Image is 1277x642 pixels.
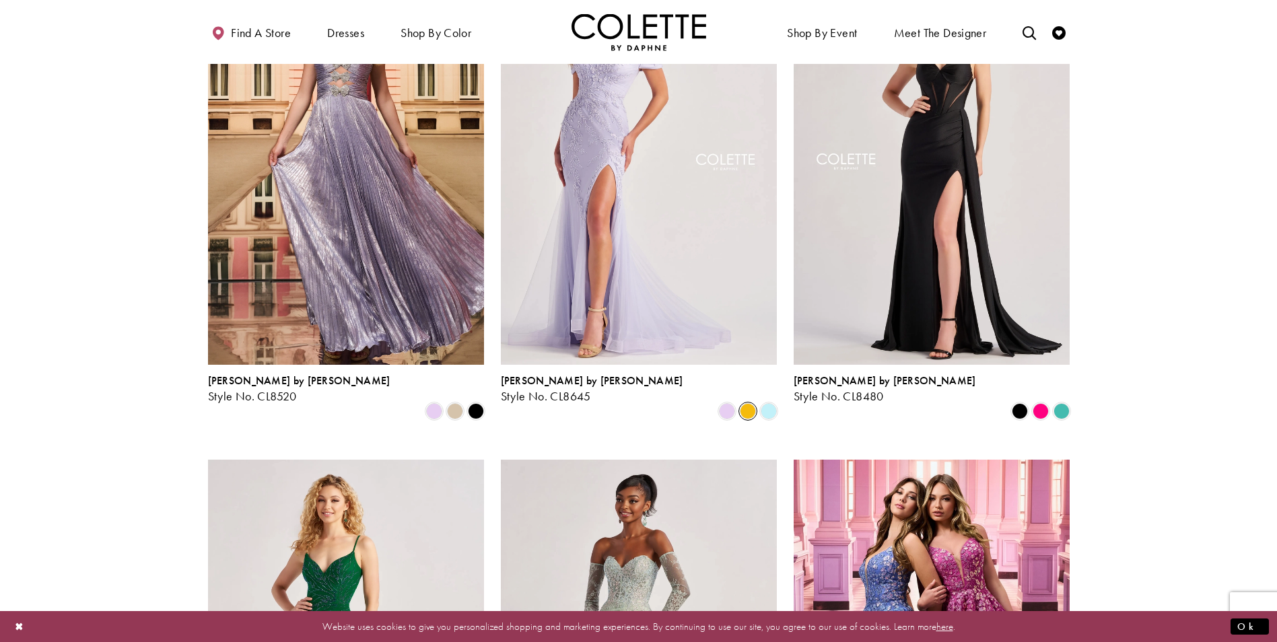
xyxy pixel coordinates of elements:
i: Hot Pink [1033,403,1049,419]
i: Gold Dust [447,403,463,419]
span: [PERSON_NAME] by [PERSON_NAME] [794,373,976,388]
a: Visit Home Page [572,13,706,50]
span: Style No. CL8645 [501,388,591,404]
span: Dresses [324,13,368,50]
span: Style No. CL8520 [208,388,297,404]
div: Colette by Daphne Style No. CL8520 [208,375,390,403]
a: Find a store [208,13,294,50]
span: Shop By Event [784,13,860,50]
div: Colette by Daphne Style No. CL8645 [501,375,683,403]
i: Black [1012,403,1028,419]
span: [PERSON_NAME] by [PERSON_NAME] [501,373,683,388]
button: Close Dialog [8,614,31,638]
i: Lilac [719,403,735,419]
span: [PERSON_NAME] by [PERSON_NAME] [208,373,390,388]
img: Colette by Daphne [572,13,706,50]
span: Shop by color [397,13,475,50]
span: Shop by color [401,26,471,40]
i: Buttercup [740,403,756,419]
button: Submit Dialog [1231,618,1269,635]
span: Find a store [231,26,291,40]
p: Website uses cookies to give you personalized shopping and marketing experiences. By continuing t... [97,617,1180,635]
a: Check Wishlist [1049,13,1069,50]
i: Light Blue [761,403,777,419]
span: Style No. CL8480 [794,388,884,404]
div: Colette by Daphne Style No. CL8480 [794,375,976,403]
a: here [936,619,953,633]
a: Meet the designer [891,13,990,50]
span: Meet the designer [894,26,987,40]
span: Shop By Event [787,26,857,40]
i: Turquoise [1054,403,1070,419]
i: Black [468,403,484,419]
i: Lilac [426,403,442,419]
a: Toggle search [1019,13,1039,50]
span: Dresses [327,26,364,40]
